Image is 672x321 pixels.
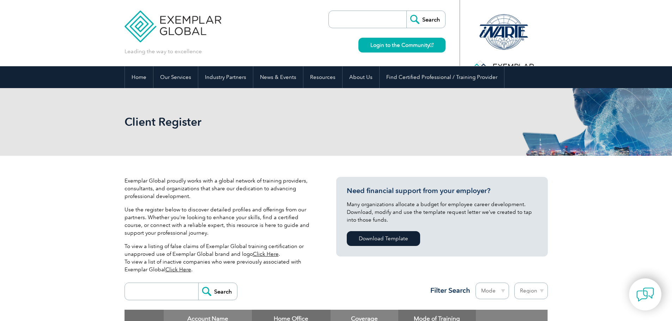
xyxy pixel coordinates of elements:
p: To view a listing of false claims of Exemplar Global training certification or unapproved use of ... [125,242,315,273]
input: Search [198,283,237,300]
a: Industry Partners [198,66,253,88]
p: Exemplar Global proudly works with a global network of training providers, consultants, and organ... [125,177,315,200]
a: Our Services [153,66,198,88]
a: Login to the Community [358,38,446,53]
img: open_square.png [430,43,434,47]
a: News & Events [253,66,303,88]
img: contact-chat.png [636,286,654,303]
h3: Filter Search [426,286,470,295]
p: Many organizations allocate a budget for employee career development. Download, modify and use th... [347,200,537,224]
h2: Client Register [125,116,421,128]
a: Click Here [165,266,191,273]
p: Leading the way to excellence [125,48,202,55]
h3: Need financial support from your employer? [347,186,537,195]
p: Use the register below to discover detailed profiles and offerings from our partners. Whether you... [125,206,315,237]
a: Home [125,66,153,88]
a: Click Here [253,251,279,257]
input: Search [406,11,445,28]
a: Find Certified Professional / Training Provider [380,66,504,88]
a: Resources [303,66,342,88]
a: Download Template [347,231,420,246]
a: About Us [343,66,379,88]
